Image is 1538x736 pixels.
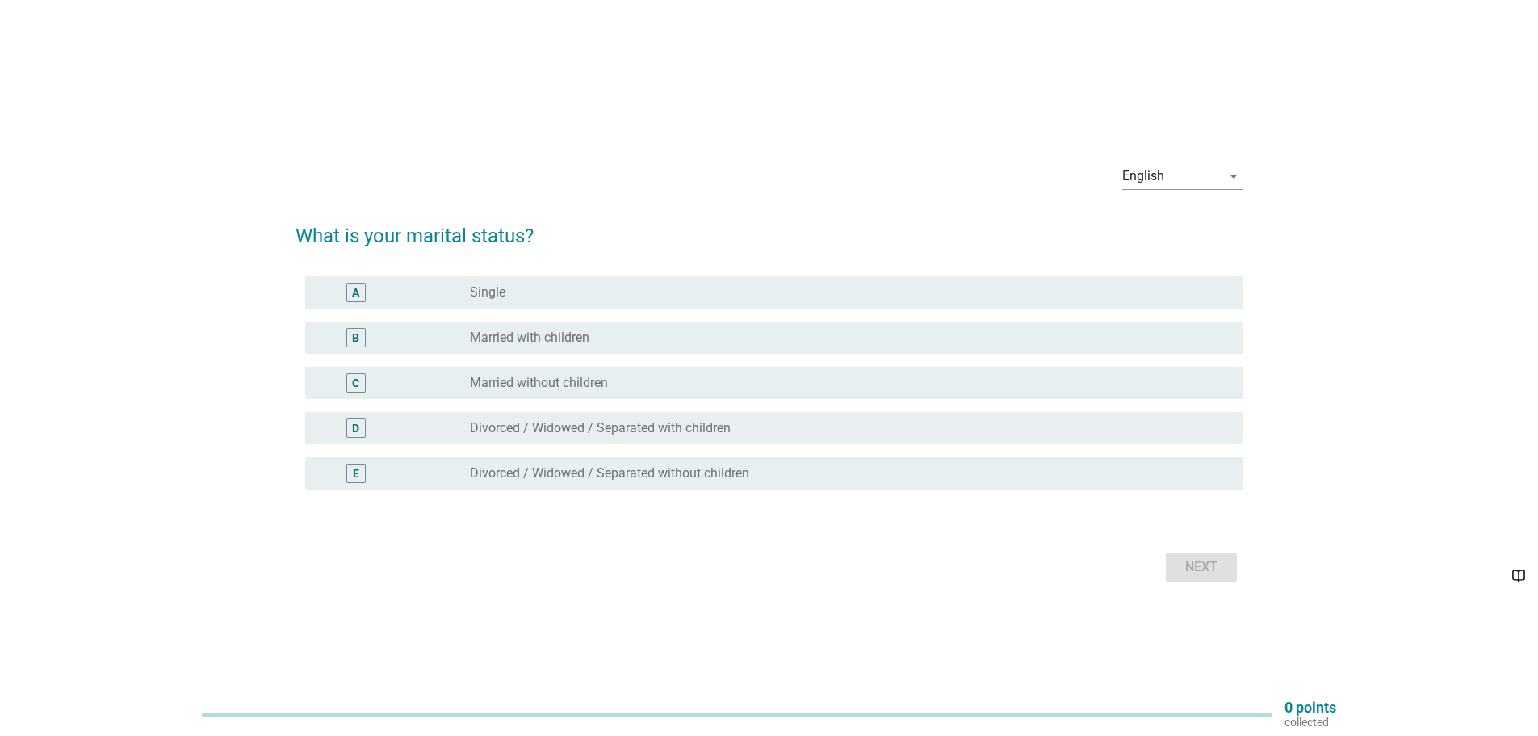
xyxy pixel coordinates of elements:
[470,284,505,301] label: Single
[470,420,731,436] label: Divorced / Widowed / Separated with children
[352,329,359,346] div: B
[1224,166,1243,186] i: arrow_drop_down
[1122,169,1164,183] div: English
[352,419,359,436] div: D
[295,205,1243,250] h2: What is your marital status?
[1284,700,1336,715] p: 0 points
[470,375,608,391] label: Married without children
[352,284,359,301] div: A
[470,330,589,346] label: Married with children
[352,374,359,391] div: C
[470,465,749,482] label: Divorced / Widowed / Separated without children
[353,465,359,482] div: E
[1284,715,1336,730] p: collected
